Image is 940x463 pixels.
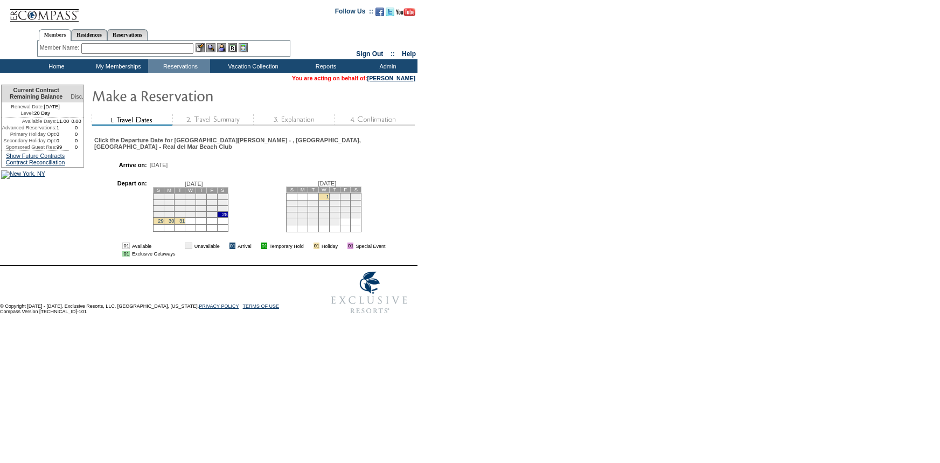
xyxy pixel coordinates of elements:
td: S [287,186,297,192]
td: 7 [217,194,228,199]
td: 14 [308,206,319,212]
td: Unavailable [194,243,220,249]
td: 14 [217,199,228,205]
td: Available [132,243,176,249]
img: step1_state2.gif [92,114,172,126]
td: 28 [217,211,228,217]
td: 22 [318,212,329,218]
img: Subscribe to our YouTube Channel [396,8,415,16]
td: M [164,187,175,193]
td: 17 [175,205,185,211]
td: 22 [153,211,164,217]
img: New York, NY [1,170,45,179]
td: 27 [206,211,217,217]
a: Subscribe to our YouTube Channel [396,11,415,17]
td: 3 [340,193,351,200]
img: b_edit.gif [196,43,205,52]
td: 1 [153,194,164,199]
td: Holiday [322,243,338,249]
td: Current Contract Remaining Balance [2,85,69,102]
span: [DATE] [318,180,337,186]
td: 19 [196,205,207,211]
td: S [153,187,164,193]
a: Help [402,50,416,58]
td: 3 [175,194,185,199]
td: 6 [206,194,217,199]
td: 5 [196,194,207,199]
td: 99 [57,144,69,150]
td: 5 [287,200,297,206]
td: 11 [351,200,361,206]
a: 30 [169,218,174,224]
td: 21 [217,205,228,211]
span: Disc. [71,93,83,100]
img: i.gif [254,243,259,248]
td: 15 [153,205,164,211]
td: 24 [175,211,185,217]
td: 16 [164,205,175,211]
div: Member Name: [40,43,81,52]
img: step4_state1.gif [334,114,415,126]
td: Vacation Collection [210,59,294,73]
td: 16 [329,206,340,212]
span: [DATE] [150,162,168,168]
td: 01 [229,243,235,249]
td: 20 [297,212,308,218]
td: T [308,186,319,192]
td: 8 [153,199,164,205]
td: 20 Day [2,110,69,118]
td: 30 [329,218,340,225]
a: 29 [158,218,163,224]
td: Temporary Hold [269,243,304,249]
td: T [175,187,185,193]
td: Available Days: [2,118,57,125]
td: Follow Us :: [335,6,373,19]
td: 4 [185,194,196,199]
td: Special Event [356,243,385,249]
td: 01 [261,243,267,249]
td: 19 [287,212,297,218]
td: 27 [297,218,308,225]
td: 0 [69,137,83,144]
td: 11 [185,199,196,205]
td: 23 [164,211,175,217]
td: 23 [329,212,340,218]
a: Follow us on Twitter [386,11,394,17]
td: Depart on: [100,180,147,235]
td: S [217,187,228,193]
td: 01 [185,243,192,249]
a: PRIVACY POLICY [199,303,239,309]
td: Sponsored Guest Res: [2,144,57,150]
td: Arrival [238,243,252,249]
a: Show Future Contracts [6,153,65,159]
span: Level: [20,110,34,116]
img: Reservations [228,43,237,52]
td: 29 [318,218,329,225]
td: W [318,186,329,192]
td: 2 [329,193,340,200]
td: 01 [314,243,319,249]
td: 0 [57,137,69,144]
td: [DATE] [2,102,69,110]
img: View [206,43,215,52]
td: 01 [347,243,353,249]
td: Exclusive Getaways [132,251,176,257]
td: 13 [206,199,217,205]
td: 0 [69,125,83,131]
td: F [206,187,217,193]
img: Become our fan on Facebook [375,8,384,16]
td: T [196,187,207,193]
img: step2_state1.gif [172,114,253,126]
td: Admin [356,59,417,73]
td: Primary Holiday Opt: [2,131,57,137]
td: 26 [196,211,207,217]
td: 20 [206,205,217,211]
img: i.gif [306,243,311,248]
td: 24 [340,212,351,218]
td: 0 [57,131,69,137]
td: 0 [69,144,83,150]
td: Advanced Reservations: [2,125,57,131]
td: 8 [318,200,329,206]
td: 13 [297,206,308,212]
td: 0.00 [69,118,83,125]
